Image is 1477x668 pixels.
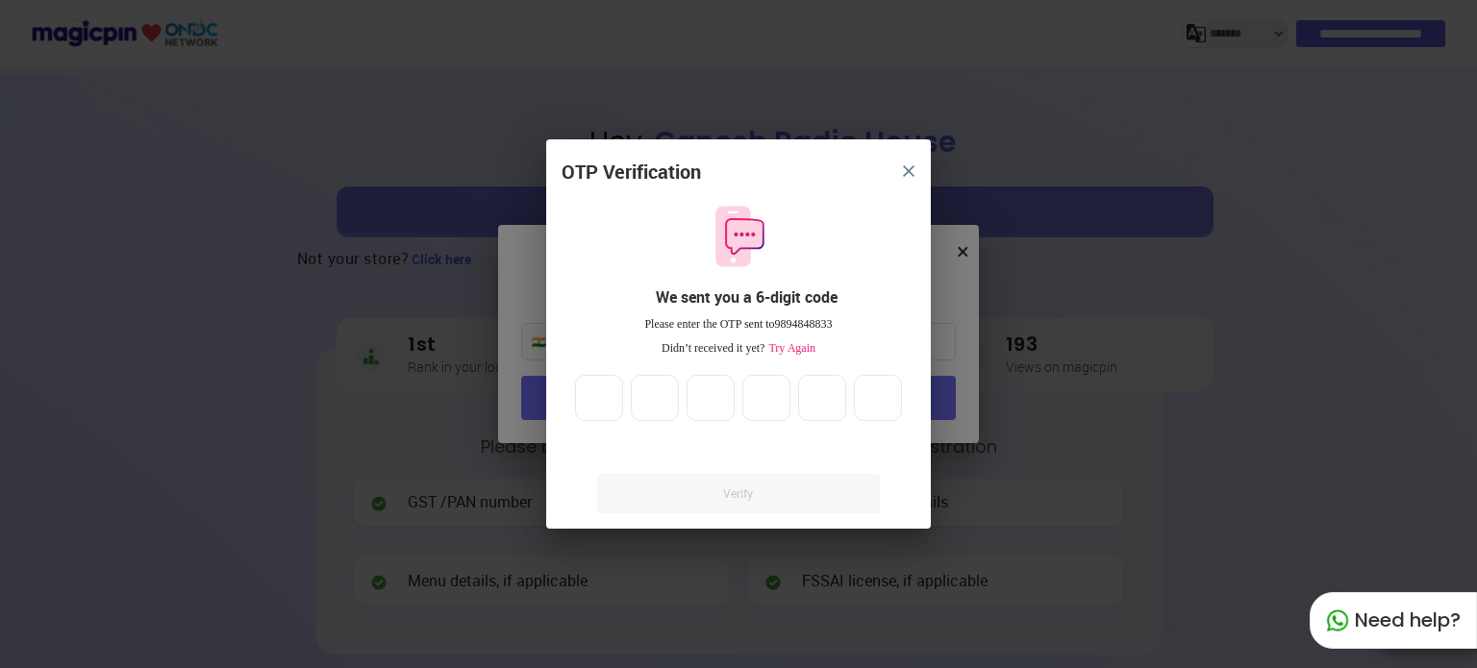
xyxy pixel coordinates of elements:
div: Please enter the OTP sent to 9894848833 [562,316,915,333]
img: otpMessageIcon.11fa9bf9.svg [706,204,771,269]
span: Try Again [764,341,815,355]
div: Didn’t received it yet? [562,340,915,357]
div: Need help? [1310,592,1477,649]
img: 8zTxi7IzMsfkYqyYgBgfvSHvmzQA9juT1O3mhMgBDT8p5s20zMZ2JbefE1IEBlkXHwa7wAFxGwdILBLhkAAAAASUVORK5CYII= [903,165,914,177]
div: OTP Verification [562,159,701,186]
img: whatapp_green.7240e66a.svg [1326,609,1349,632]
button: close [891,154,926,188]
a: Verify [597,474,880,513]
div: We sent you a 6-digit code [577,286,915,309]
